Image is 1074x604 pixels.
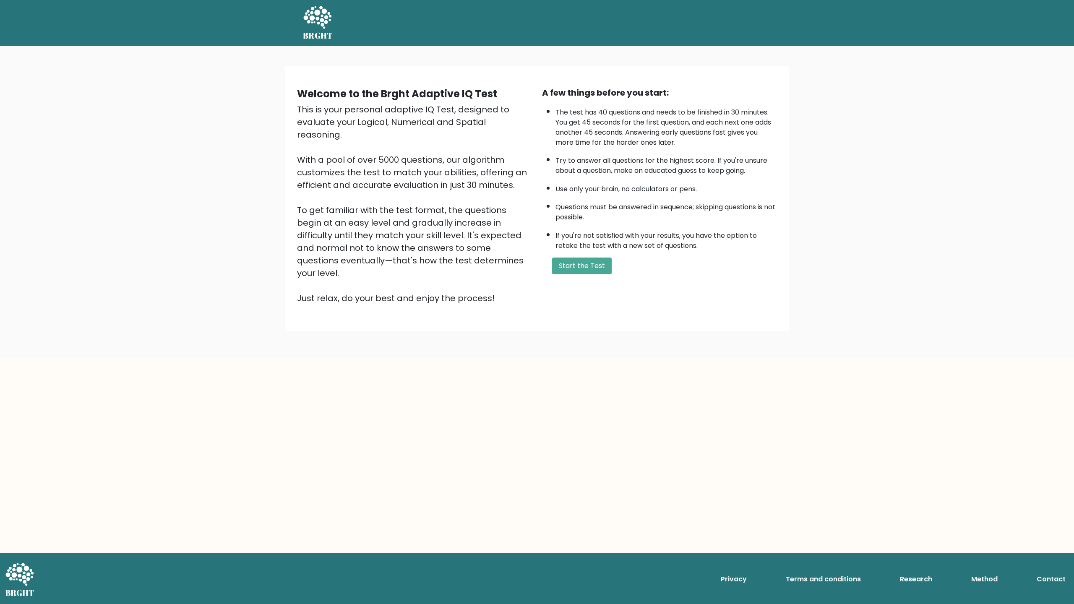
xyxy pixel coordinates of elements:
[555,226,777,251] li: If you're not satisfied with your results, you have the option to retake the test with a new set ...
[297,103,532,305] div: This is your personal adaptive IQ Test, designed to evaluate your Logical, Numerical and Spatial ...
[897,571,936,588] a: Research
[303,3,333,43] a: BRGHT
[1033,571,1069,588] a: Contact
[552,258,612,274] button: Start the Test
[555,180,777,194] li: Use only your brain, no calculators or pens.
[303,31,333,41] h5: BRGHT
[555,103,777,148] li: The test has 40 questions and needs to be finished in 30 minutes. You get 45 seconds for the firs...
[968,571,1001,588] a: Method
[782,571,864,588] a: Terms and conditions
[297,87,497,101] b: Welcome to the Brght Adaptive IQ Test
[555,198,777,222] li: Questions must be answered in sequence; skipping questions is not possible.
[542,86,777,99] div: A few things before you start:
[717,571,750,588] a: Privacy
[555,151,777,176] li: Try to answer all questions for the highest score. If you're unsure about a question, make an edu...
